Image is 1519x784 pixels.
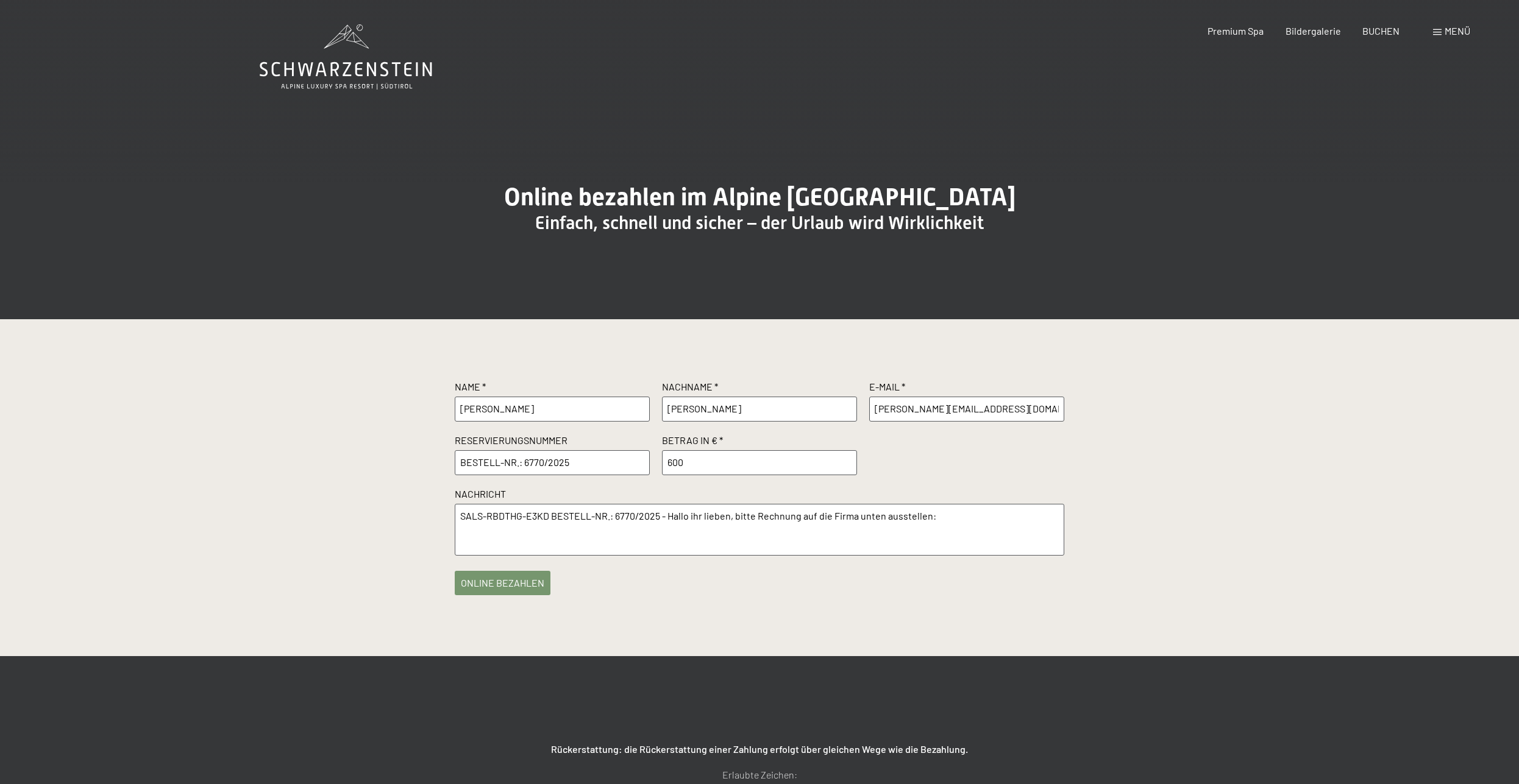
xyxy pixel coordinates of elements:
label: Betrag in € * [662,434,857,450]
button: online bezahlen [455,571,550,595]
p: Erlaubte Zeichen: [455,767,1064,783]
label: Name * [455,380,650,397]
a: Premium Spa [1208,25,1264,37]
strong: Rückerstattung: die Rückerstattung einer Zahlung erfolgt über gleichen Wege wie die Bezahlung. [551,743,968,755]
span: Einfach, schnell und sicher – der Urlaub wird Wirklichkeit [535,212,984,233]
label: Nachname * [662,380,857,397]
label: Reservierungsnummer [455,434,650,450]
span: Menü [1445,25,1470,37]
span: Online bezahlen im Alpine [GEOGRAPHIC_DATA] [504,183,1016,211]
a: BUCHEN [1362,25,1400,37]
label: Nachricht [455,487,1064,504]
a: Bildergalerie [1286,25,1341,37]
label: E-Mail * [869,380,1064,397]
